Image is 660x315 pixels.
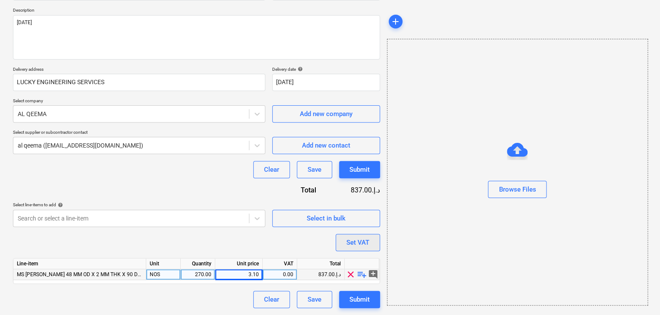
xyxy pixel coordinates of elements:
div: Select line-items to add [13,202,265,208]
div: 0.00 [266,269,293,280]
div: Select in bulk [307,213,346,224]
div: Delivery date [272,66,380,72]
div: Unit price [215,258,263,269]
div: Submit [349,294,370,305]
div: Clear [264,294,279,305]
button: Browse Files [488,181,547,198]
p: Description [13,7,380,15]
button: Clear [253,291,290,308]
span: help [56,202,63,208]
div: Total [268,185,330,195]
div: Submit [349,164,370,175]
button: Submit [339,291,380,308]
div: Line-item [13,258,146,269]
div: Browse Files [499,184,536,195]
div: 837.00د.إ.‏ [297,269,345,280]
p: Delivery address [13,66,265,74]
div: 837.00د.إ.‏ [330,185,380,195]
div: Unit [146,258,181,269]
div: Set VAT [346,237,369,248]
button: Save [297,291,332,308]
button: Set VAT [336,234,380,251]
div: 270.00 [184,269,211,280]
iframe: Chat Widget [617,274,660,315]
div: 3.10 [219,269,259,280]
div: Save [308,164,321,175]
span: MS ELBOW 48 MM OD X 2 MM THK X 90 DEGREE [17,271,153,277]
button: Add new company [272,105,380,123]
div: NOS [146,269,181,280]
button: Submit [339,161,380,178]
div: VAT [263,258,297,269]
p: Select company [13,98,265,105]
span: add_comment [368,269,378,280]
span: help [296,66,303,72]
input: Delivery address [13,74,265,91]
div: Quantity [181,258,215,269]
p: Select supplier or subcontractor contact [13,129,265,137]
div: Save [308,294,321,305]
button: Save [297,161,332,178]
div: Add new contact [302,140,350,151]
textarea: [DATE] [13,15,380,60]
button: Clear [253,161,290,178]
button: Add new contact [272,137,380,154]
div: Clear [264,164,279,175]
div: Total [297,258,345,269]
input: Delivery date not specified [272,74,380,91]
span: add [390,16,401,27]
div: Browse Files [387,39,648,306]
div: Add new company [300,108,352,120]
button: Select in bulk [272,210,380,227]
span: playlist_add [357,269,367,280]
span: clear [346,269,356,280]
